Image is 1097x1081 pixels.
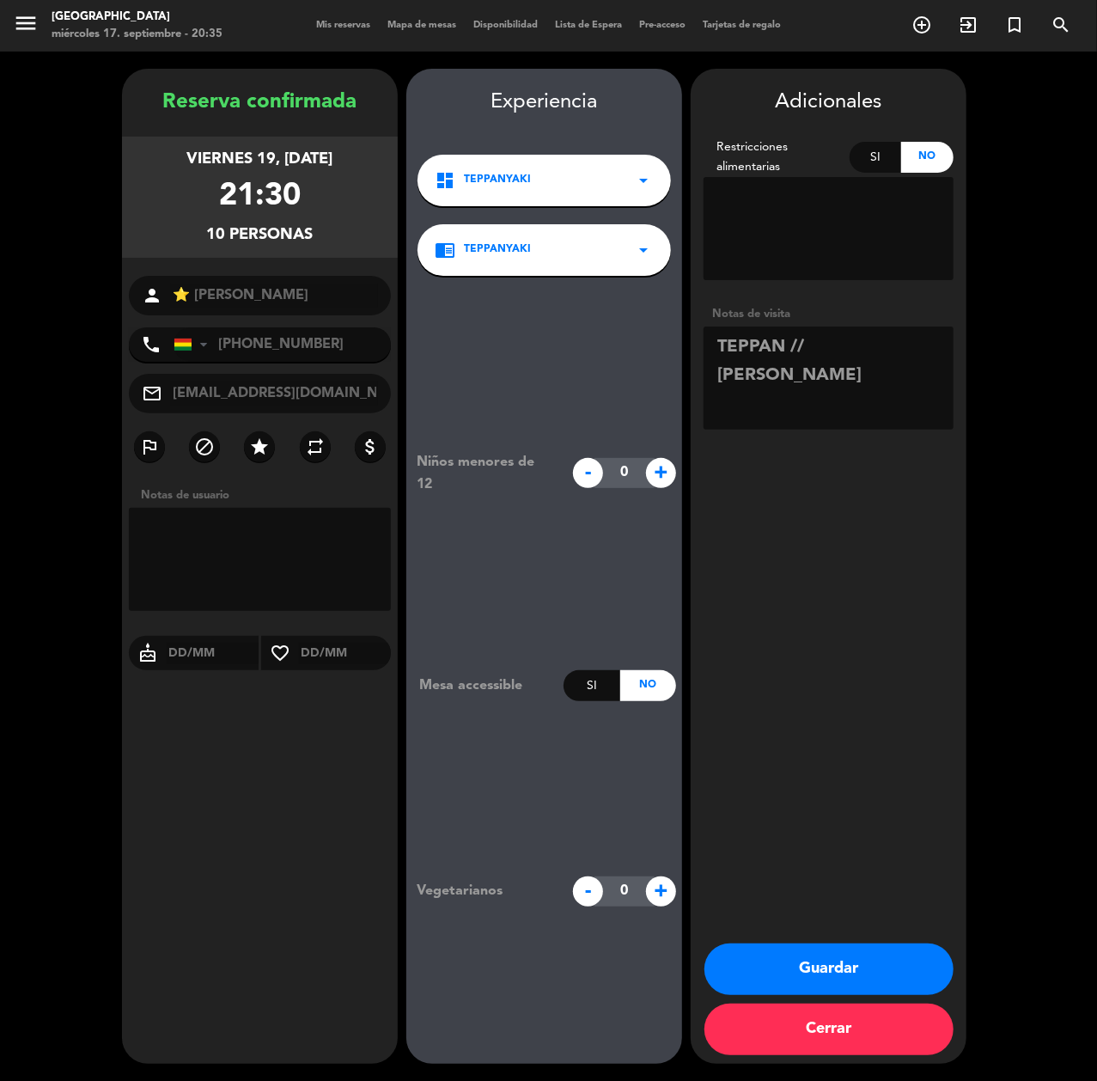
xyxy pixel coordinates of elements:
span: - [573,458,603,488]
i: favorite_border [261,643,299,663]
span: Mis reservas [308,21,379,30]
div: Mesa accessible [406,675,564,697]
span: Teppanyaki [464,172,531,189]
span: + [646,458,676,488]
div: Adicionales [704,86,954,119]
input: DD/MM [299,643,391,664]
i: dashboard [435,170,455,191]
span: Disponibilidad [465,21,546,30]
i: star [249,437,270,457]
div: Notas de usuario [132,486,398,504]
div: Si [850,142,902,173]
div: 10 personas [207,223,314,247]
div: No [620,670,676,701]
div: Niños menores de 12 [404,451,564,496]
div: [GEOGRAPHIC_DATA] [52,9,222,26]
span: Lista de Espera [546,21,631,30]
button: menu [13,10,39,42]
span: Pre-acceso [631,21,694,30]
div: miércoles 17. septiembre - 20:35 [52,26,222,43]
i: outlined_flag [139,437,160,457]
span: Tarjetas de regalo [694,21,789,30]
div: Vegetarianos [404,880,564,902]
i: menu [13,10,39,36]
div: Experiencia [406,86,682,119]
i: mail_outline [142,383,162,404]
i: attach_money [360,437,381,457]
div: viernes 19, [DATE] [187,147,333,172]
i: phone [141,334,162,355]
span: Teppanyaki [464,241,531,259]
i: add_circle_outline [911,15,932,35]
i: search [1051,15,1071,35]
div: Si [564,670,619,701]
div: Bolivia: +591 [174,328,214,361]
i: arrow_drop_down [633,240,654,260]
span: - [573,876,603,907]
i: exit_to_app [958,15,978,35]
div: 21:30 [219,172,301,223]
i: block [194,437,215,457]
i: chrome_reader_mode [435,240,455,260]
i: repeat [305,437,326,457]
span: + [646,876,676,907]
div: No [901,142,954,173]
input: DD/MM [167,643,259,664]
div: Reserva confirmada [122,86,398,119]
i: arrow_drop_down [633,170,654,191]
i: turned_in_not [1004,15,1025,35]
div: Restricciones alimentarias [704,137,850,177]
i: cake [129,643,167,663]
div: Notas de visita [704,305,954,323]
button: Cerrar [704,1004,954,1055]
span: Mapa de mesas [379,21,465,30]
button: Guardar [704,944,954,995]
i: person [142,285,162,306]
